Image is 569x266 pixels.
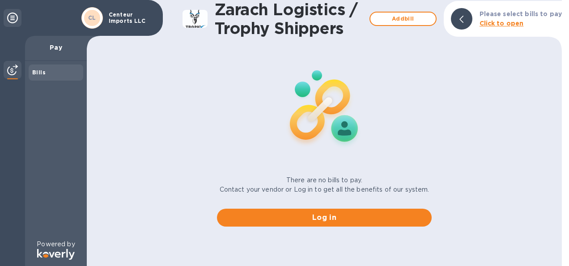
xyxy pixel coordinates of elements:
p: Powered by [37,240,75,249]
img: Logo [37,249,75,260]
button: Addbill [369,12,437,26]
span: Log in [224,212,425,223]
p: Centeur Imports LLC [109,12,153,24]
p: There are no bills to pay. Contact your vendor or Log in to get all the benefits of our system. [220,176,429,194]
b: Please select bills to pay [480,10,562,17]
button: Log in [217,209,432,227]
span: Add bill [378,13,429,24]
p: Pay [32,43,80,52]
b: CL [88,14,96,21]
b: Click to open [480,20,524,27]
b: Bills [32,69,46,76]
